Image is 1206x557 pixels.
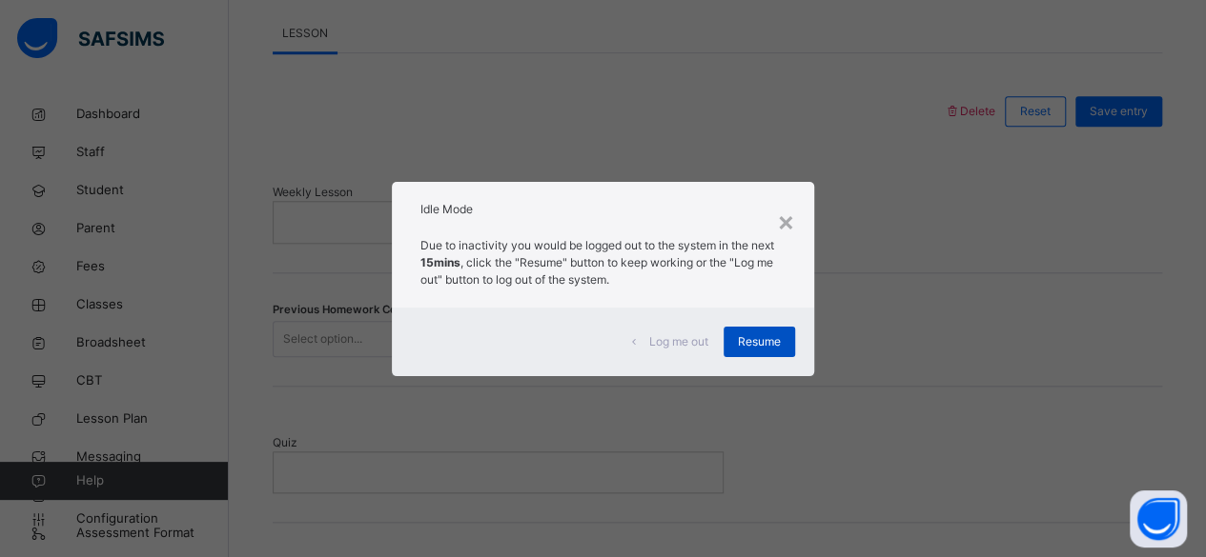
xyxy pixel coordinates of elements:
[420,201,786,218] h2: Idle Mode
[1130,490,1187,547] button: Open asap
[420,255,460,269] strong: 15mins
[420,237,786,288] p: Due to inactivity you would be logged out to the system in the next , click the "Resume" button t...
[649,333,708,350] span: Log me out
[738,333,781,350] span: Resume
[777,201,795,241] div: ×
